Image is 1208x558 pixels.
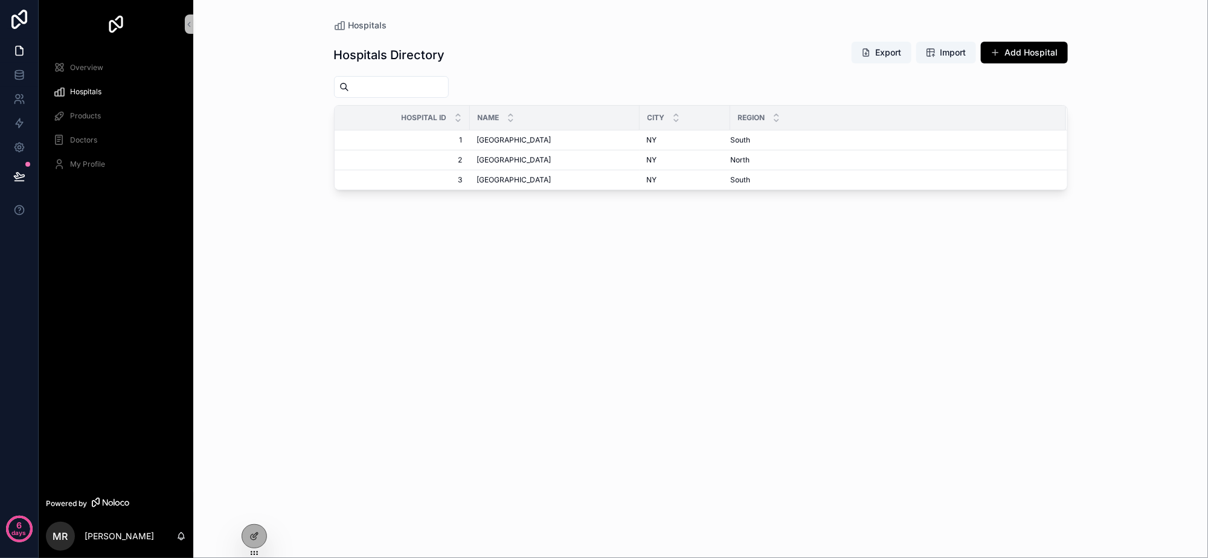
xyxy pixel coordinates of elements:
[647,113,665,123] span: City
[46,105,186,127] a: Products
[940,46,966,59] span: Import
[731,175,751,185] span: South
[981,42,1068,63] button: Add Hospital
[647,155,723,165] a: NY
[349,135,463,145] a: 1
[46,57,186,79] a: Overview
[647,135,657,145] span: NY
[334,19,387,31] a: Hospitals
[477,175,632,185] a: [GEOGRAPHIC_DATA]
[39,492,193,515] a: Powered by
[738,113,765,123] span: Region
[46,129,186,151] a: Doctors
[70,63,103,72] span: Overview
[349,155,463,165] a: 2
[46,153,186,175] a: My Profile
[349,19,387,31] span: Hospitals
[70,135,97,145] span: Doctors
[106,14,126,34] img: App logo
[477,155,632,165] a: [GEOGRAPHIC_DATA]
[647,135,723,145] a: NY
[334,46,445,63] h1: Hospitals Directory
[16,519,22,531] p: 6
[39,48,193,191] div: scrollable content
[477,135,551,145] span: [GEOGRAPHIC_DATA]
[12,524,27,541] p: days
[731,155,750,165] span: North
[852,42,911,63] button: Export
[647,175,657,185] span: NY
[916,42,976,63] button: Import
[647,155,657,165] span: NY
[70,87,101,97] span: Hospitals
[402,113,447,123] span: Hospital Id
[349,175,463,185] a: 3
[85,530,154,542] p: [PERSON_NAME]
[477,175,551,185] span: [GEOGRAPHIC_DATA]
[731,155,1052,165] a: North
[70,111,101,121] span: Products
[731,135,1052,145] a: South
[53,529,68,544] span: MR
[477,155,551,165] span: [GEOGRAPHIC_DATA]
[731,135,751,145] span: South
[478,113,500,123] span: Name
[647,175,723,185] a: NY
[70,159,105,169] span: My Profile
[46,81,186,103] a: Hospitals
[731,175,1052,185] a: South
[46,499,87,508] span: Powered by
[477,135,632,145] a: [GEOGRAPHIC_DATA]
